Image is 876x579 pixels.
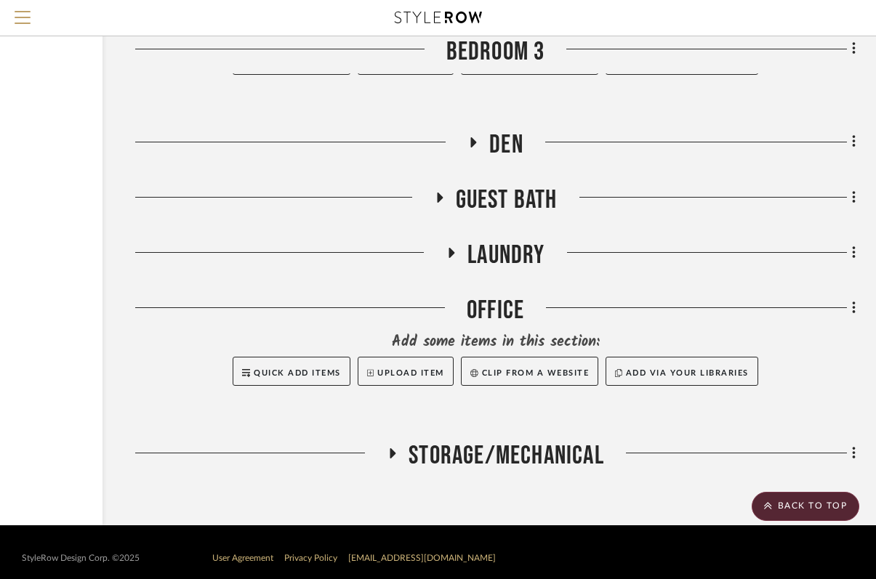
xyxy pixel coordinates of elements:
[254,369,341,377] span: Quick Add Items
[212,554,273,562] a: User Agreement
[461,357,598,386] button: Clip from a website
[467,240,545,271] span: Laundry
[233,357,350,386] button: Quick Add Items
[135,332,856,352] div: Add some items in this section:
[752,492,859,521] scroll-to-top-button: BACK TO TOP
[358,357,454,386] button: Upload Item
[348,554,496,562] a: [EMAIL_ADDRESS][DOMAIN_NAME]
[489,129,523,161] span: Den
[456,185,558,216] span: Guest Bath
[284,554,337,562] a: Privacy Policy
[409,440,604,471] span: Storage/Mechanical
[22,553,140,564] div: StyleRow Design Corp. ©2025
[606,357,758,386] button: Add via your libraries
